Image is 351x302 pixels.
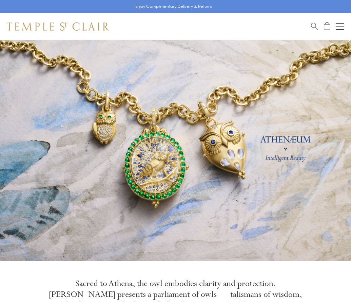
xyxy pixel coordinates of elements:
img: Temple St. Clair [7,22,109,31]
p: Enjoy Complimentary Delivery & Returns [135,3,212,10]
button: Open navigation [336,22,344,31]
a: Open Shopping Bag [324,22,330,31]
a: Search [311,22,318,31]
